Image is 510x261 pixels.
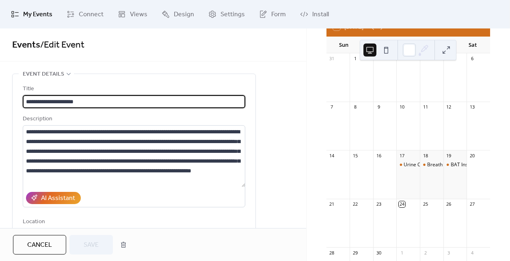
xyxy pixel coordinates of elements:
[399,56,405,62] div: 3
[446,250,452,256] div: 3
[376,250,382,256] div: 30
[174,10,194,20] span: Design
[352,104,358,110] div: 8
[329,104,335,110] div: 7
[399,201,405,207] div: 24
[130,10,147,20] span: Views
[422,152,428,159] div: 18
[420,161,443,168] div: Breath Alcohol Technician (BAT) Training
[446,152,452,159] div: 19
[422,250,428,256] div: 2
[398,37,419,53] div: Wed
[329,201,335,207] div: 21
[23,84,244,94] div: Title
[451,161,503,168] div: BAT Instructor Training
[469,201,475,207] div: 27
[443,161,467,168] div: BAT Instructor Training
[23,217,244,227] div: Location
[112,3,153,25] a: Views
[354,37,376,53] div: Mon
[469,152,475,159] div: 20
[422,104,428,110] div: 11
[352,201,358,207] div: 22
[23,114,244,124] div: Description
[329,152,335,159] div: 14
[13,235,66,254] button: Cancel
[253,3,292,25] a: Form
[41,194,75,203] div: AI Assistant
[202,3,251,25] a: Settings
[376,152,382,159] div: 16
[26,192,81,204] button: AI Assistant
[396,161,420,168] div: Urine Collection Training
[23,10,52,20] span: My Events
[446,56,452,62] div: 5
[352,56,358,62] div: 1
[399,104,405,110] div: 10
[333,37,354,53] div: Sun
[376,104,382,110] div: 9
[469,104,475,110] div: 13
[220,10,245,20] span: Settings
[294,3,335,25] a: Install
[27,240,52,250] span: Cancel
[40,36,84,54] span: / Edit Event
[352,250,358,256] div: 29
[446,104,452,110] div: 12
[399,152,405,159] div: 17
[12,36,40,54] a: Events
[312,10,329,20] span: Install
[376,201,382,207] div: 23
[419,37,441,53] div: Thu
[422,201,428,207] div: 25
[156,3,200,25] a: Design
[329,56,335,62] div: 31
[469,56,475,62] div: 6
[441,37,462,53] div: Fri
[352,152,358,159] div: 15
[404,161,460,168] div: Urine Collection Training
[5,3,58,25] a: My Events
[61,3,110,25] a: Connect
[422,56,428,62] div: 4
[79,10,104,20] span: Connect
[329,250,335,256] div: 28
[376,37,398,53] div: Tue
[23,70,64,79] span: Event details
[462,37,484,53] div: Sat
[376,56,382,62] div: 2
[469,250,475,256] div: 4
[271,10,286,20] span: Form
[399,250,405,256] div: 1
[446,201,452,207] div: 26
